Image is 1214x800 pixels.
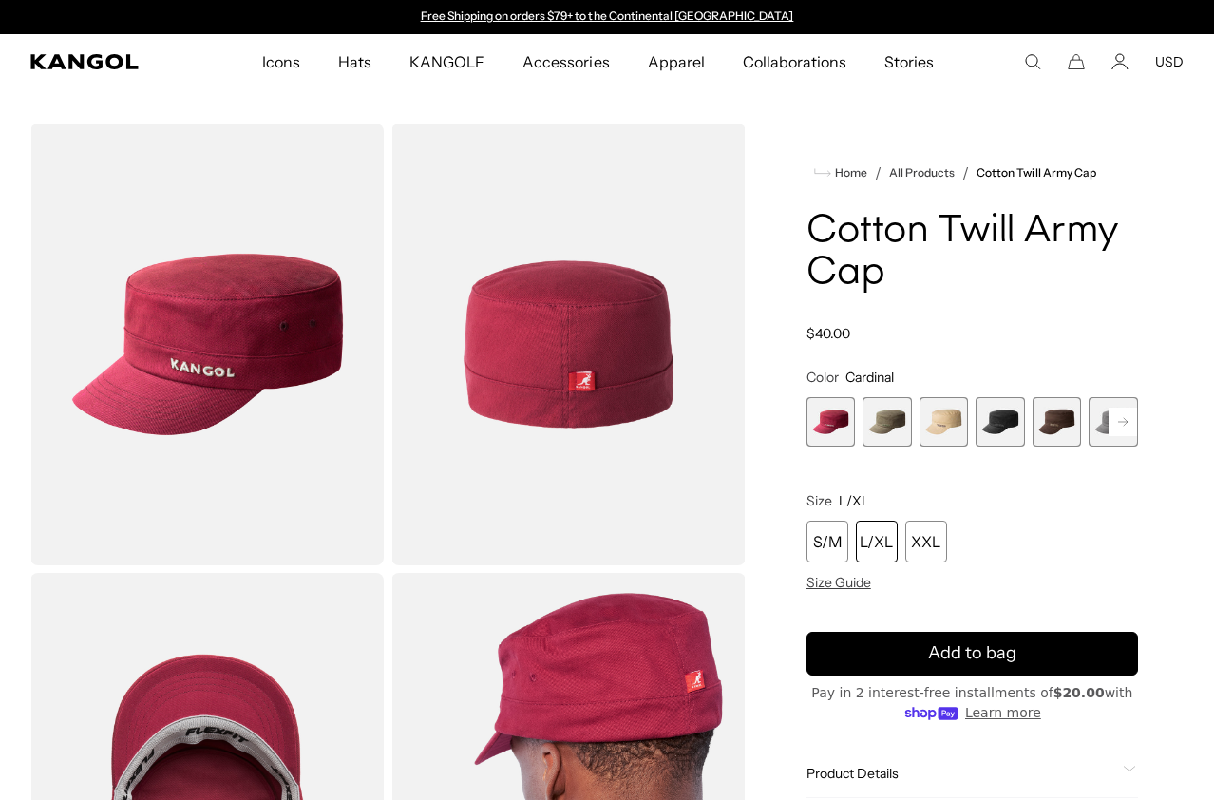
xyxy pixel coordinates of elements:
[411,10,803,25] div: Announcement
[338,34,371,89] span: Hats
[806,397,856,447] div: 1 of 9
[319,34,390,89] a: Hats
[391,124,745,565] img: color-cardinal
[243,34,319,89] a: Icons
[889,166,955,180] a: All Products
[831,166,867,180] span: Home
[411,10,803,25] div: 1 of 2
[976,397,1025,447] div: 4 of 9
[806,211,1138,295] h1: Cotton Twill Army Cap
[1024,53,1041,70] summary: Search here
[1089,397,1138,447] label: Grey
[411,10,803,25] slideshow-component: Announcement bar
[390,34,503,89] a: KANGOLF
[928,640,1016,666] span: Add to bag
[1111,53,1129,70] a: Account
[522,34,609,89] span: Accessories
[30,124,384,565] img: color-cardinal
[1155,53,1184,70] button: USD
[955,162,969,184] li: /
[977,166,1096,180] a: Cotton Twill Army Cap
[806,521,848,562] div: S/M
[806,632,1138,676] button: Add to bag
[839,492,869,509] span: L/XL
[1033,397,1082,447] div: 5 of 9
[1033,397,1082,447] label: Brown
[920,397,969,447] div: 3 of 9
[814,164,867,181] a: Home
[806,162,1138,184] nav: breadcrumbs
[806,397,856,447] label: Cardinal
[884,34,934,89] span: Stories
[262,34,300,89] span: Icons
[421,9,794,23] a: Free Shipping on orders $79+ to the Continental [GEOGRAPHIC_DATA]
[409,34,484,89] span: KANGOLF
[865,34,953,89] a: Stories
[30,54,172,69] a: Kangol
[863,397,912,447] label: Green
[856,521,898,562] div: L/XL
[845,369,894,386] span: Cardinal
[648,34,705,89] span: Apparel
[806,369,839,386] span: Color
[629,34,724,89] a: Apparel
[1068,53,1085,70] button: Cart
[806,574,871,591] span: Size Guide
[724,34,865,89] a: Collaborations
[743,34,846,89] span: Collaborations
[806,492,832,509] span: Size
[867,162,882,184] li: /
[806,325,850,342] span: $40.00
[976,397,1025,447] label: Black
[920,397,969,447] label: Beige
[503,34,628,89] a: Accessories
[1089,397,1138,447] div: 6 of 9
[905,521,947,562] div: XXL
[806,765,1115,782] span: Product Details
[863,397,912,447] div: 2 of 9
